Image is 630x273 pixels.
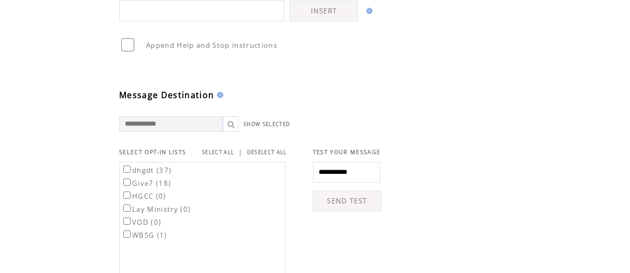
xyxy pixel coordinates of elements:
span: | [238,147,242,157]
input: Give7 (18) [123,179,131,186]
span: TEST YOUR MESSAGE [313,148,381,156]
a: INSERT [290,1,358,21]
a: SELECT ALL [202,149,234,156]
span: Append Help and Stop instructions [146,40,277,50]
a: DESELECT ALL [247,149,287,156]
input: dhgdt (37) [123,166,131,173]
label: dhgdt (37) [121,166,171,175]
label: HGCC (0) [121,192,166,201]
input: HGCC (0) [123,192,131,199]
input: VOD (0) [123,217,131,225]
span: SELECT OPT-IN LISTS [119,148,186,156]
span: Message Destination [119,89,214,101]
label: Give7 (18) [121,179,171,188]
img: help.gif [363,8,373,14]
label: Lay Ministry (0) [121,204,191,214]
a: SHOW SELECTED [244,121,290,128]
a: SEND TEST [313,190,381,211]
label: VOD (0) [121,217,161,227]
img: help.gif [214,92,223,98]
label: WBSG (1) [121,230,167,240]
input: Lay Ministry (0) [123,204,131,212]
input: WBSG (1) [123,230,131,238]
